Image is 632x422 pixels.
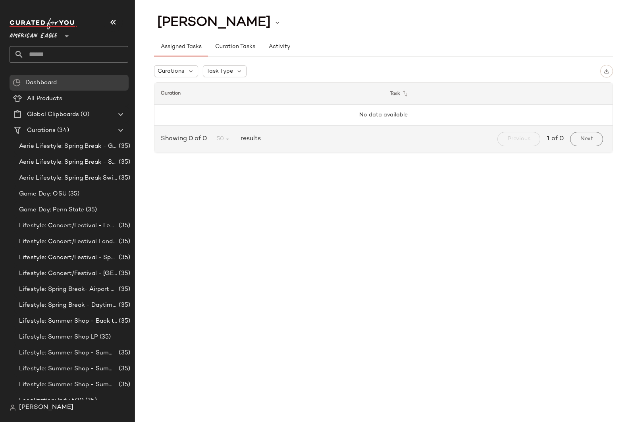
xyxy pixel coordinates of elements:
td: No data available [154,105,613,126]
span: Lifestyle: Summer Shop - Back to School Essentials [19,317,117,326]
span: Activity [268,44,290,50]
span: Game Day: Penn State [19,205,84,215]
span: Curation Tasks [214,44,255,50]
button: Next [570,132,603,146]
span: American Eagle [10,27,57,41]
span: Lifestyle: Summer Shop LP [19,333,98,342]
span: Lifestyle: Concert/Festival Landing Page [19,237,117,246]
span: (35) [117,269,130,278]
span: (35) [84,205,97,215]
span: Aerie Lifestyle: Spring Break - Girly/Femme [19,142,117,151]
span: Lifestyle: Concert/Festival - Femme [19,221,117,230]
span: (35) [117,237,130,246]
span: Aerie Lifestyle: Spring Break - Sporty [19,158,117,167]
span: (35) [117,380,130,389]
span: [PERSON_NAME] [19,403,73,412]
span: (35) [117,285,130,294]
span: All Products [27,94,62,103]
th: Task [383,83,613,105]
span: (35) [117,364,130,374]
span: Global Clipboards [27,110,79,119]
span: Curations [27,126,56,135]
span: Task Type [206,67,233,75]
span: Assigned Tasks [160,44,202,50]
span: (35) [117,221,130,230]
span: (34) [56,126,69,135]
img: svg%3e [604,68,609,74]
img: svg%3e [10,405,16,411]
span: Game Day: OSU [19,190,67,199]
span: Aerie Lifestyle: Spring Break Swimsuits Landing Page [19,174,117,183]
span: Localization: Indy 500 [19,396,84,405]
span: Lifestyle: Summer Shop - Summer Study Sessions [19,380,117,389]
span: 1 of 0 [547,134,564,144]
span: Lifestyle: Concert/Festival - [GEOGRAPHIC_DATA] [19,269,117,278]
span: (35) [117,317,130,326]
span: (35) [67,190,80,199]
span: (35) [117,174,130,183]
span: Showing 0 of 0 [161,134,210,144]
span: results [237,134,261,144]
span: (35) [98,333,111,342]
img: cfy_white_logo.C9jOOHJF.svg [10,18,77,29]
span: (35) [117,142,130,151]
th: Curation [154,83,383,105]
span: Next [580,136,593,142]
span: (35) [117,253,130,262]
span: (35) [117,348,130,358]
span: Lifestyle: Spring Break - Daytime Casual [19,301,117,310]
span: Lifestyle: Concert/Festival - Sporty [19,253,117,262]
span: Curations [158,67,184,75]
span: (35) [117,158,130,167]
span: [PERSON_NAME] [157,15,271,30]
span: Lifestyle: Summer Shop - Summer Internship [19,364,117,374]
span: (0) [79,110,89,119]
span: (35) [117,301,130,310]
span: (35) [84,396,97,405]
img: svg%3e [13,79,21,87]
span: Lifestyle: Summer Shop - Summer Abroad [19,348,117,358]
span: Dashboard [25,78,57,87]
span: Lifestyle: Spring Break- Airport Style [19,285,117,294]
